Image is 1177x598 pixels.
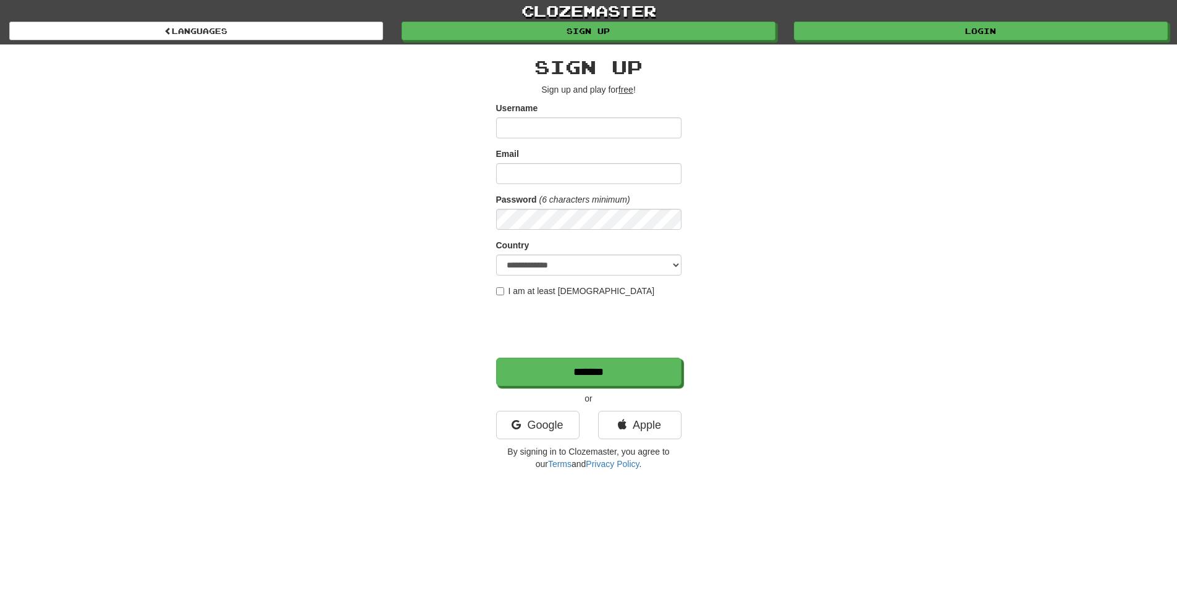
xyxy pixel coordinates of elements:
[496,193,537,206] label: Password
[598,411,681,439] a: Apple
[548,459,572,469] a: Terms
[794,22,1168,40] a: Login
[586,459,639,469] a: Privacy Policy
[496,411,580,439] a: Google
[496,83,681,96] p: Sign up and play for !
[618,85,633,95] u: free
[496,102,538,114] label: Username
[539,195,630,204] em: (6 characters minimum)
[496,392,681,405] p: or
[496,239,529,251] label: Country
[496,287,504,295] input: I am at least [DEMOGRAPHIC_DATA]
[496,285,655,297] label: I am at least [DEMOGRAPHIC_DATA]
[402,22,775,40] a: Sign up
[496,445,681,470] p: By signing in to Clozemaster, you agree to our and .
[496,303,684,352] iframe: reCAPTCHA
[9,22,383,40] a: Languages
[496,57,681,77] h2: Sign up
[496,148,519,160] label: Email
